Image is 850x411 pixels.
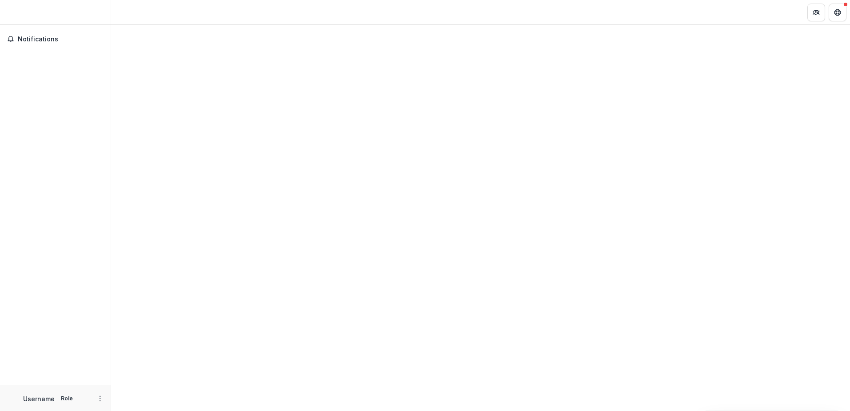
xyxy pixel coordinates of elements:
[829,4,846,21] button: Get Help
[4,32,107,46] button: Notifications
[23,394,55,403] p: Username
[807,4,825,21] button: Partners
[95,393,105,404] button: More
[58,395,76,403] p: Role
[18,36,104,43] span: Notifications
